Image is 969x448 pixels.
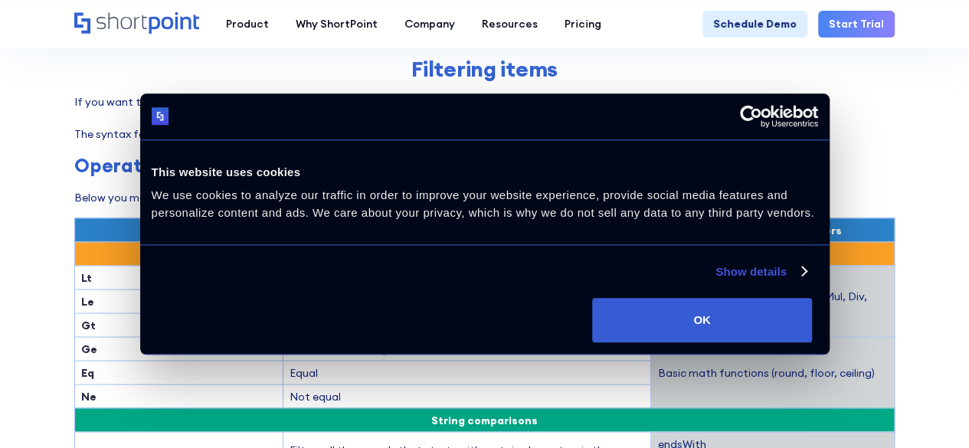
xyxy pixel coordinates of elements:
[81,294,94,308] strong: Le
[651,336,895,407] td: Basic math functions (round, floor, ceiling)
[551,11,614,38] a: Pricing
[482,16,538,32] div: Resources
[431,413,538,427] span: String comparisons
[684,105,818,128] a: Usercentrics Cookiebot - opens in a new window
[81,318,96,332] strong: Gt
[74,189,895,205] p: Below you may find the operators supported in the SharePoint REST service, as well as those you c...
[212,11,282,38] a: Product
[702,11,807,38] a: Schedule Demo
[81,270,92,284] strong: Lt
[152,188,814,219] span: We use cookies to analyze our traffic in order to improve your website experience, provide social...
[565,16,601,32] div: Pricing
[81,342,97,355] strong: Ge
[404,16,455,32] div: Company
[282,11,391,38] a: Why ShortPoint
[74,154,895,176] h3: Operators
[152,108,169,126] img: logo
[74,12,199,35] a: Home
[152,163,818,181] div: This website uses cookies
[283,384,651,407] td: Not equal
[198,57,772,81] h2: Filtering items
[296,16,378,32] div: Why ShortPoint
[283,360,651,384] td: Equal
[74,93,895,142] p: If you want to get only the results that match some specific condition(s), you may use the parame...
[818,11,895,38] a: Start Trial
[391,11,468,38] a: Company
[81,365,94,379] strong: Eq
[468,11,551,38] a: Resources
[592,298,812,342] button: OK
[715,263,806,281] a: Show details
[892,374,969,448] iframe: Chat Widget
[226,16,269,32] div: Product
[81,389,97,403] strong: Ne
